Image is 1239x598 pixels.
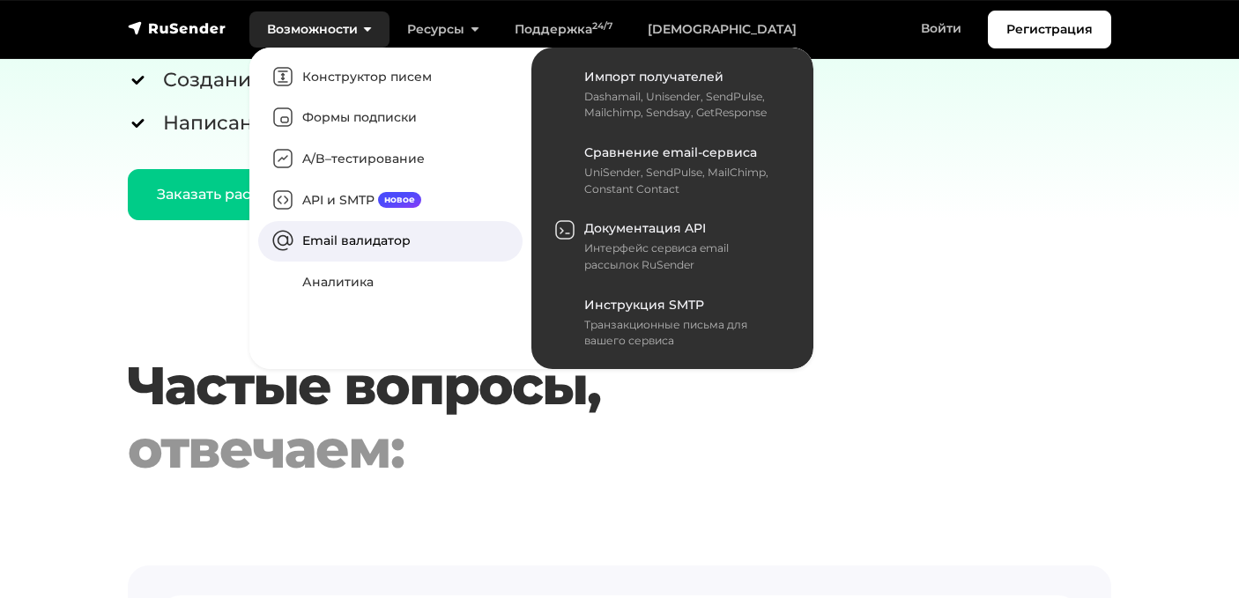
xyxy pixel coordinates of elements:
[584,220,706,236] span: Документация API
[249,11,390,48] a: Возможности
[584,165,783,197] div: UniSender, SendPulse, MailChimp, Constant Contact
[128,65,1028,94] li: Создание уникального дизайна письма
[988,11,1111,48] a: Регистрация
[584,69,723,85] span: Импорт получателей
[128,417,1028,481] div: отвечаем:
[540,284,805,360] a: Инструкция SMTP Транзакционные письма для вашего сервиса
[584,297,704,313] span: Инструкция SMTP
[540,209,805,284] a: Документация API Интерфейс сервиса email рассылок RuSender
[903,11,979,47] a: Войти
[128,108,1028,137] li: Написание текстов
[540,132,805,208] a: Сравнение email-сервиса UniSender, SendPulse, MailChimp, Constant Contact
[258,56,523,98] a: Конструктор писем
[128,19,226,37] img: RuSender
[390,11,496,48] a: Ресурсы
[258,138,523,180] a: A/B–тестирование
[128,169,340,220] a: Заказать рассылку
[540,56,805,132] a: Импорт получателей Dashamail, Unisender, SendPulse, Mailchimp, Sendsay, GetResponse
[592,20,612,32] sup: 24/7
[258,221,523,262] a: Email валидатор
[378,192,421,208] span: новое
[128,354,1028,481] h2: Частые вопросы,
[497,11,630,48] a: Поддержка24/7
[258,98,523,139] a: Формы подписки
[258,180,523,221] a: API и SMTPновое
[584,144,757,160] span: Сравнение email-сервиса
[584,317,783,350] div: Транзакционные письма для вашего сервиса
[630,11,814,48] a: [DEMOGRAPHIC_DATA]
[258,262,523,303] a: Аналитика
[584,89,783,122] div: Dashamail, Unisender, SendPulse, Mailchimp, Sendsay, GetResponse
[584,240,783,273] div: Интерфейс сервиса email рассылок RuSender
